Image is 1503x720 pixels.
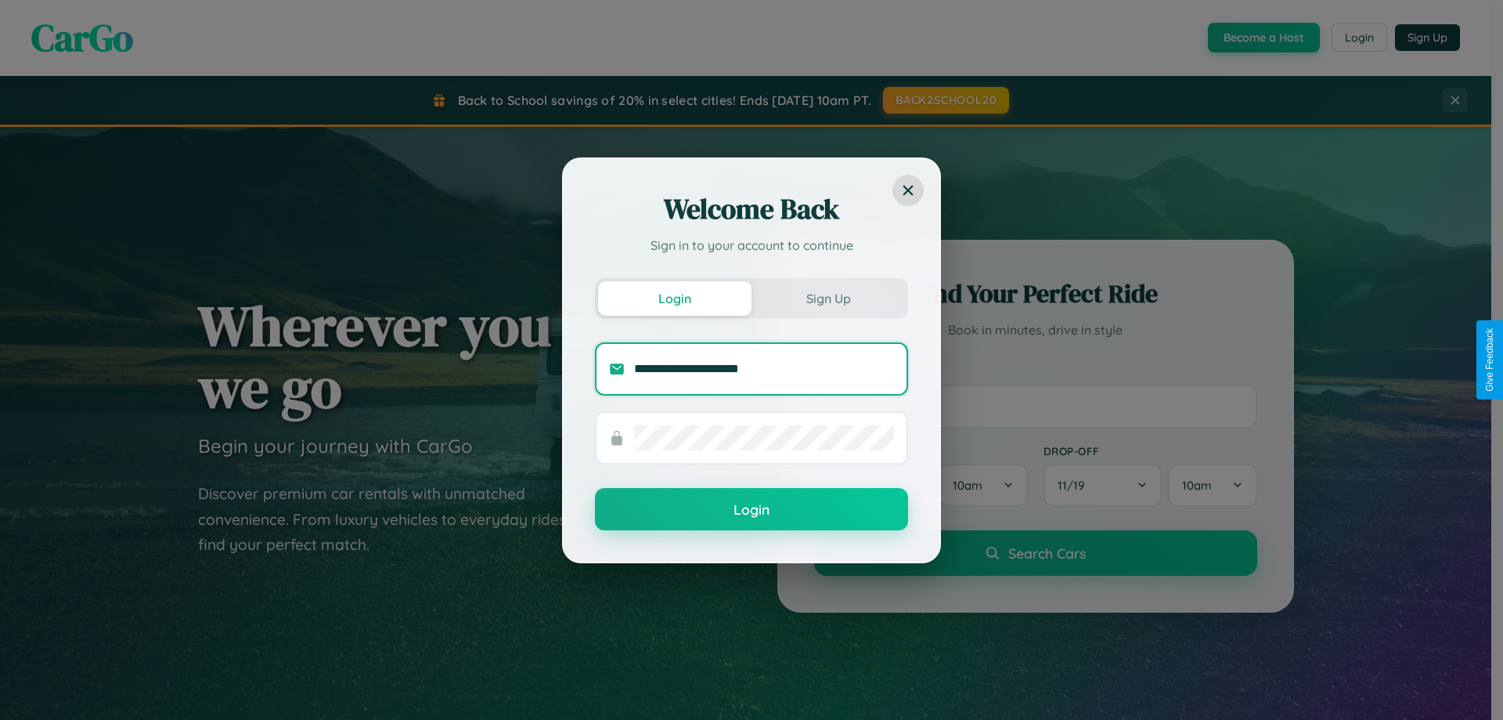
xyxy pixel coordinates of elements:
[595,236,908,255] p: Sign in to your account to continue
[595,488,908,530] button: Login
[595,190,908,228] h2: Welcome Back
[598,281,751,316] button: Login
[751,281,905,316] button: Sign Up
[1484,328,1495,392] div: Give Feedback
